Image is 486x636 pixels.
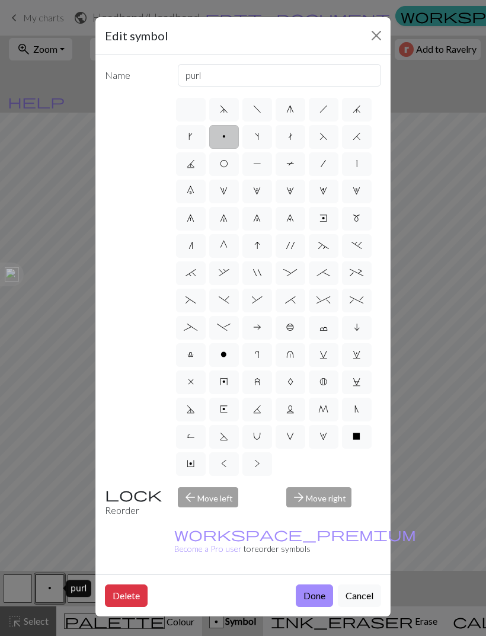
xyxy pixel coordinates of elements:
span: h [319,104,328,114]
span: workspace_premium [174,526,416,542]
span: o [220,350,227,359]
span: u [286,350,294,359]
span: 1 [220,186,228,196]
span: P [253,159,261,168]
span: 4 [319,186,327,196]
span: > [254,459,260,468]
span: T [286,159,295,168]
div: Reorder [98,487,171,517]
span: y [220,377,228,386]
button: Close [367,26,386,45]
span: x [188,377,194,386]
span: W [319,432,327,441]
span: m [353,213,360,223]
span: ( [186,295,196,305]
span: . [351,241,362,250]
span: J [187,159,195,168]
button: Cancel [338,584,381,607]
span: a [253,322,261,332]
span: | [356,159,357,168]
span: G [220,241,228,250]
span: M [318,404,328,414]
span: E [220,404,228,414]
span: 6 [187,213,194,223]
span: " [253,268,261,277]
span: X [353,432,360,441]
span: l [187,350,194,359]
span: i [354,322,360,332]
span: ' [286,241,295,250]
span: S [220,432,228,441]
span: z [254,377,260,386]
span: c [319,322,328,332]
span: , [219,268,229,277]
span: ; [316,268,330,277]
button: Done [296,584,333,607]
span: v [319,350,328,359]
span: ` [186,268,196,277]
span: _ [184,322,197,332]
span: R [187,432,195,441]
span: e [319,213,327,223]
span: L [286,404,295,414]
span: ^ [316,295,330,305]
span: A [287,377,293,386]
span: g [286,104,294,114]
span: j [353,104,361,114]
span: B [319,377,327,386]
div: purl [66,580,91,597]
span: < [221,459,227,468]
span: s [255,132,259,141]
span: & [252,295,263,305]
span: 3 [286,186,294,196]
span: : [283,268,297,277]
span: 8 [253,213,261,223]
span: ~ [318,241,329,250]
span: Y [187,459,194,468]
span: D [187,404,195,414]
span: % [350,295,363,305]
span: + [350,268,363,277]
label: Name [98,64,171,87]
span: k [188,132,193,141]
span: - [217,322,231,332]
span: V [286,432,294,441]
span: r [255,350,259,359]
span: w [353,350,361,359]
span: C [353,377,361,386]
span: 2 [253,186,261,196]
span: N [354,404,359,414]
button: Delete [105,584,148,607]
span: F [319,132,328,141]
span: d [220,104,228,114]
span: K [253,404,261,414]
span: 7 [220,213,228,223]
span: ) [219,295,229,305]
small: to reorder symbols [174,529,416,554]
span: I [254,241,260,250]
a: Become a Pro user [174,529,416,554]
span: 0 [187,186,194,196]
span: / [321,159,326,168]
h5: Edit symbol [105,27,168,44]
span: n [188,241,193,250]
span: H [353,132,361,141]
span: U [253,432,261,441]
span: 5 [353,186,360,196]
span: p [222,132,226,141]
span: f [253,104,261,114]
span: O [220,159,228,168]
span: t [288,132,293,141]
span: b [286,322,295,332]
span: 9 [286,213,294,223]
